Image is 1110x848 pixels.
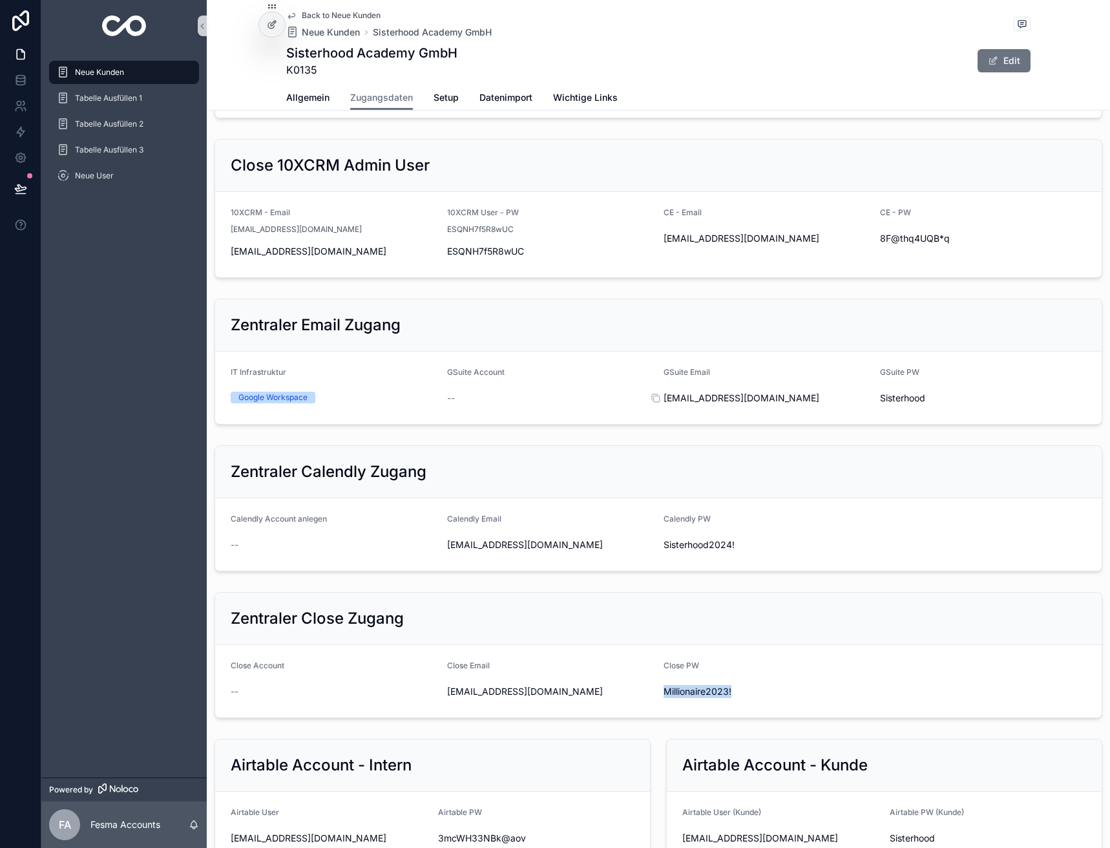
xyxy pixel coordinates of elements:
span: 3mcWH33NBk@aov [438,832,635,845]
span: Tabelle Ausfüllen 1 [75,93,142,103]
a: Tabelle Ausfüllen 3 [49,138,199,162]
p: Fesma Accounts [90,818,160,831]
span: Millionaire2023! [664,685,870,698]
a: Setup [434,86,459,112]
a: Powered by [41,778,207,801]
span: [EMAIL_ADDRESS][DOMAIN_NAME] [447,685,653,698]
span: IT Infrastruktur [231,367,286,377]
a: Neue Kunden [286,26,360,39]
span: Allgemein [286,91,330,104]
h2: Zentraler Email Zugang [231,315,401,335]
a: Allgemein [286,86,330,112]
span: GSuite Email [664,367,710,377]
span: [EMAIL_ADDRESS][DOMAIN_NAME] [231,832,428,845]
span: ESQNH7f5R8wUC [447,224,514,235]
span: Sisterhood [880,392,1086,405]
img: App logo [102,16,147,36]
div: Google Workspace [238,392,308,403]
span: [EMAIL_ADDRESS][DOMAIN_NAME] [231,245,437,258]
span: Sisterhood [890,832,1087,845]
span: Wichtige Links [553,91,618,104]
span: [EMAIL_ADDRESS][DOMAIN_NAME] [664,232,870,245]
span: 8F@thq4UQB*q [880,232,1086,245]
h1: Sisterhood Academy GmbH [286,44,457,62]
span: -- [231,685,238,698]
a: Tabelle Ausfüllen 1 [49,87,199,110]
span: Calendly Account anlegen [231,514,327,524]
span: -- [231,538,238,551]
a: Neue Kunden [49,61,199,84]
h2: Zentraler Close Zugang [231,608,404,629]
span: 10XCRM - Email [231,207,290,217]
span: Calendly PW [664,514,711,524]
span: Airtable PW [438,807,482,817]
span: 10XCRM User - PW [447,207,519,217]
span: CE - Email [664,207,702,217]
button: Edit [978,49,1031,72]
span: Close Email [447,661,490,670]
span: Airtable User [231,807,279,817]
h2: Close 10XCRM Admin User [231,155,430,176]
a: Neue User [49,164,199,187]
h2: Zentraler Calendly Zugang [231,461,426,482]
a: Wichtige Links [553,86,618,112]
span: Airtable User (Kunde) [682,807,761,817]
span: Neue User [75,171,114,181]
span: FA [59,817,71,832]
a: Sisterhood Academy GmbH [373,26,492,39]
span: Neue Kunden [302,26,360,39]
a: Datenimport [479,86,532,112]
span: Tabelle Ausfüllen 3 [75,145,143,155]
span: K0135 [286,62,457,78]
span: Airtable PW (Kunde) [890,807,964,817]
span: CE - PW [880,207,911,217]
span: -- [447,392,455,405]
span: Powered by [49,785,93,795]
a: Back to Neue Kunden [286,10,381,21]
a: Tabelle Ausfüllen 2 [49,112,199,136]
a: Zugangsdaten [350,86,413,111]
h2: Airtable Account - Kunde [682,755,868,776]
span: Close Account [231,661,284,670]
span: [EMAIL_ADDRESS][DOMAIN_NAME] [231,224,362,235]
span: Back to Neue Kunden [302,10,381,21]
span: Zugangsdaten [350,91,413,104]
span: Sisterhood2024! [664,538,870,551]
span: GSuite PW [880,367,919,377]
span: ESQNH7f5R8wUC [447,245,653,258]
span: Calendly Email [447,514,501,524]
div: scrollable content [41,52,207,204]
span: Close PW [664,661,699,670]
span: [EMAIL_ADDRESS][DOMAIN_NAME] [664,392,870,405]
span: GSuite Account [447,367,505,377]
span: [EMAIL_ADDRESS][DOMAIN_NAME] [682,832,879,845]
h2: Airtable Account - Intern [231,755,412,776]
span: Neue Kunden [75,67,124,78]
span: Datenimport [479,91,532,104]
span: Tabelle Ausfüllen 2 [75,119,143,129]
span: Setup [434,91,459,104]
span: [EMAIL_ADDRESS][DOMAIN_NAME] [447,538,653,551]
